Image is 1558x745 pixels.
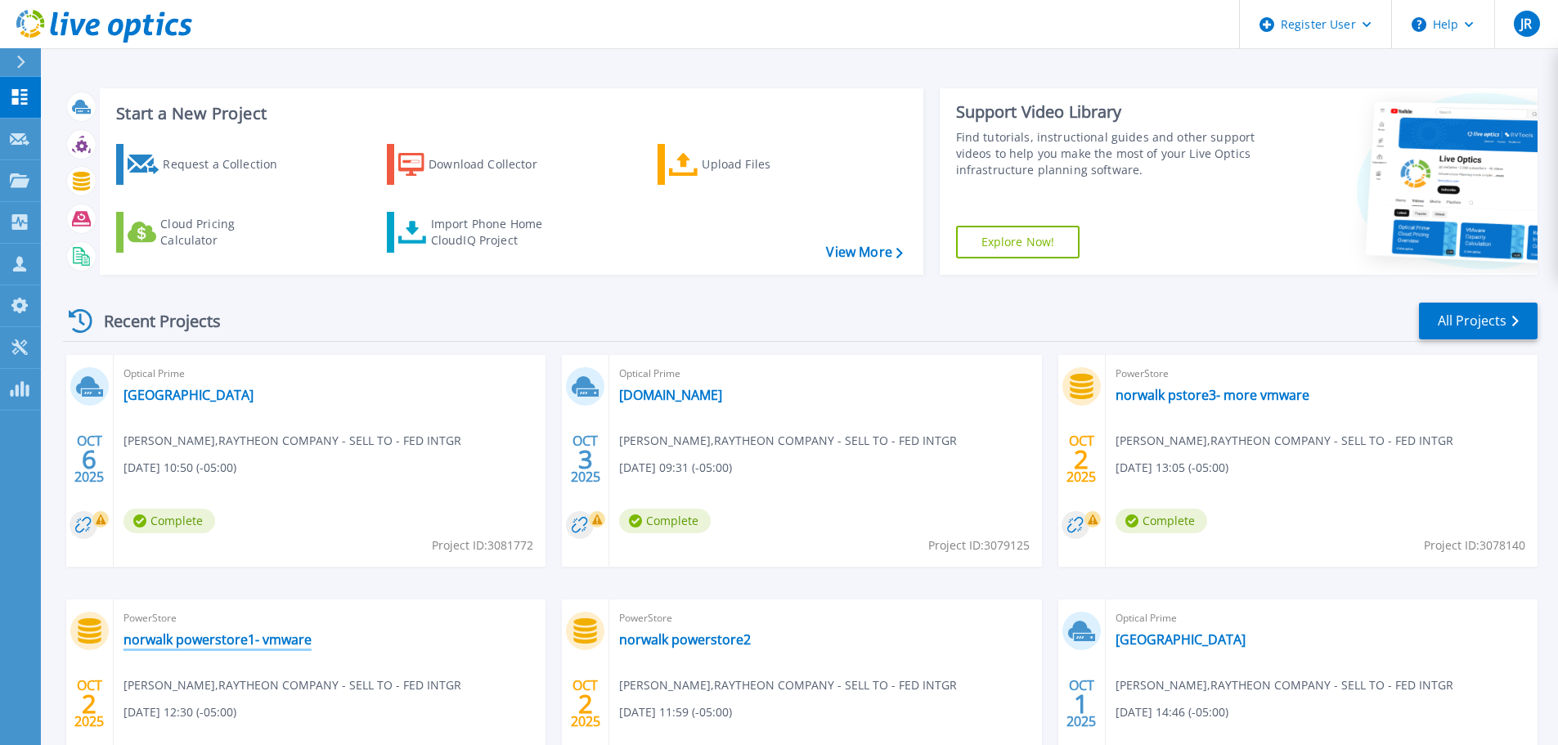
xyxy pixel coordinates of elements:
span: 3 [578,452,593,466]
span: Complete [1116,509,1207,533]
div: OCT 2025 [1066,674,1097,734]
span: Complete [619,509,711,533]
span: [DATE] 14:46 (-05:00) [1116,703,1228,721]
span: [PERSON_NAME] , RAYTHEON COMPANY - SELL TO - FED INTGR [123,432,461,450]
span: PowerStore [619,609,1031,627]
div: Cloud Pricing Calculator [160,216,291,249]
span: Project ID: 3081772 [432,536,533,554]
div: Download Collector [429,148,559,181]
a: Download Collector [387,144,569,185]
a: norwalk powerstore2 [619,631,751,648]
a: [GEOGRAPHIC_DATA] [1116,631,1246,648]
span: Optical Prime [123,365,536,383]
span: PowerStore [123,609,536,627]
span: 2 [1074,452,1089,466]
div: Upload Files [702,148,833,181]
a: [DOMAIN_NAME] [619,387,722,403]
span: [DATE] 09:31 (-05:00) [619,459,732,477]
span: [DATE] 10:50 (-05:00) [123,459,236,477]
div: Find tutorials, instructional guides and other support videos to help you make the most of your L... [956,129,1261,178]
span: JR [1520,17,1532,30]
div: Recent Projects [63,301,243,341]
span: Optical Prime [619,365,1031,383]
div: OCT 2025 [74,674,105,734]
div: Import Phone Home CloudIQ Project [431,216,559,249]
span: [DATE] 12:30 (-05:00) [123,703,236,721]
span: [PERSON_NAME] , RAYTHEON COMPANY - SELL TO - FED INTGR [123,676,461,694]
span: Project ID: 3079125 [928,536,1030,554]
a: View More [826,245,902,260]
div: OCT 2025 [1066,429,1097,489]
span: [DATE] 13:05 (-05:00) [1116,459,1228,477]
a: All Projects [1419,303,1538,339]
span: 2 [578,697,593,711]
span: [DATE] 11:59 (-05:00) [619,703,732,721]
span: PowerStore [1116,365,1528,383]
span: [PERSON_NAME] , RAYTHEON COMPANY - SELL TO - FED INTGR [619,676,957,694]
div: Request a Collection [163,148,294,181]
span: [PERSON_NAME] , RAYTHEON COMPANY - SELL TO - FED INTGR [1116,676,1453,694]
a: Request a Collection [116,144,299,185]
h3: Start a New Project [116,105,902,123]
span: 6 [82,452,97,466]
span: 2 [82,697,97,711]
div: OCT 2025 [570,674,601,734]
span: Optical Prime [1116,609,1528,627]
a: Cloud Pricing Calculator [116,212,299,253]
span: [PERSON_NAME] , RAYTHEON COMPANY - SELL TO - FED INTGR [1116,432,1453,450]
div: OCT 2025 [570,429,601,489]
div: Support Video Library [956,101,1261,123]
span: Project ID: 3078140 [1424,536,1525,554]
span: [PERSON_NAME] , RAYTHEON COMPANY - SELL TO - FED INTGR [619,432,957,450]
a: norwalk powerstore1- vmware [123,631,312,648]
div: OCT 2025 [74,429,105,489]
a: Explore Now! [956,226,1080,258]
span: 1 [1074,697,1089,711]
a: [GEOGRAPHIC_DATA] [123,387,254,403]
span: Complete [123,509,215,533]
a: norwalk pstore3- more vmware [1116,387,1309,403]
a: Upload Files [658,144,840,185]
